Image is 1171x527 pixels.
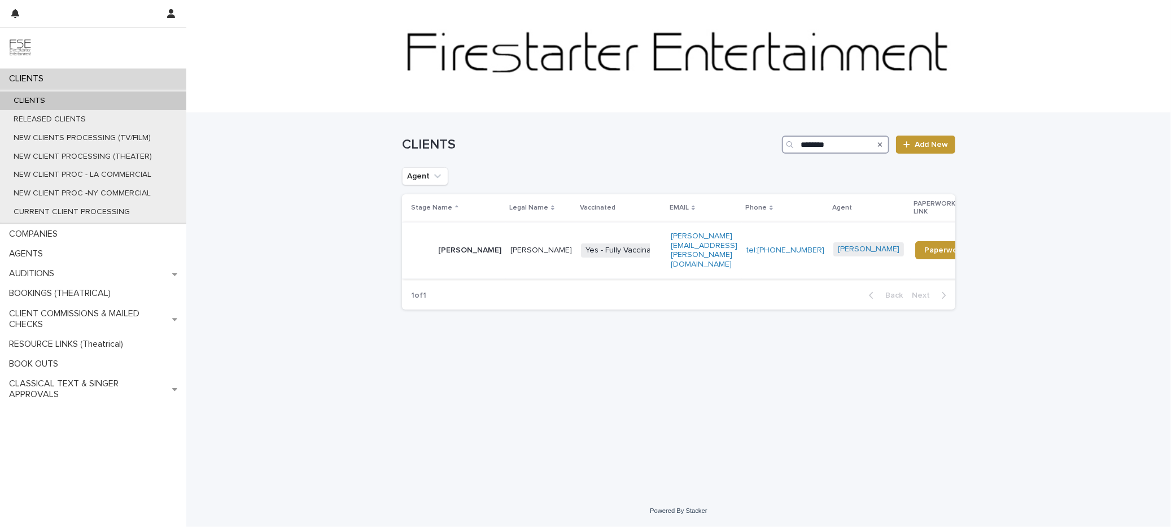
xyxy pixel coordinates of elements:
p: AGENTS [5,249,52,259]
button: Agent [402,167,448,185]
span: Next [912,291,937,299]
p: NEW CLIENT PROC - LA COMMERCIAL [5,170,160,180]
p: [PERSON_NAME] [438,246,501,255]
h1: CLIENTS [402,137,777,153]
p: BOOK OUTS [5,359,67,369]
p: CURRENT CLIENT PROCESSING [5,207,139,217]
p: EMAIL [670,202,689,214]
p: Legal Name [509,202,548,214]
a: Paperwork [915,241,973,259]
span: Back [879,291,903,299]
input: Search [782,136,889,154]
p: Agent [832,202,852,214]
p: NEW CLIENTS PROCESSING (TV/FILM) [5,133,160,143]
p: RESOURCE LINKS (Theatrical) [5,339,132,350]
p: COMPANIES [5,229,67,239]
p: BOOKINGS (THEATRICAL) [5,288,120,299]
tr: [PERSON_NAME][PERSON_NAME]Yes - Fully Vaccinated[PERSON_NAME][EMAIL_ADDRESS][PERSON_NAME][DOMAIN_... [402,222,991,278]
a: [PERSON_NAME] [838,245,899,254]
p: [PERSON_NAME] [510,246,572,255]
p: NEW CLIENT PROC -NY COMMERCIAL [5,189,160,198]
p: CLIENTS [5,73,53,84]
span: Add New [915,141,948,149]
p: Phone [745,202,767,214]
p: CLIENTS [5,96,54,106]
p: CLIENT COMMISSIONS & MAILED CHECKS [5,308,172,330]
p: 1 of 1 [402,282,435,310]
p: PAPERWORK LINK [914,198,967,219]
p: AUDITIONS [5,268,63,279]
p: RELEASED CLIENTS [5,115,95,124]
span: Paperwork [924,246,964,254]
a: Add New [896,136,955,154]
span: Yes - Fully Vaccinated [581,243,667,258]
button: Back [860,290,907,300]
p: NEW CLIENT PROCESSING (THEATER) [5,152,161,162]
a: [PERSON_NAME][EMAIL_ADDRESS][PERSON_NAME][DOMAIN_NAME] [671,232,737,268]
a: Powered By Stacker [650,507,707,514]
p: Stage Name [411,202,452,214]
a: tel:[PHONE_NUMBER] [746,246,824,254]
p: Vaccinated [580,202,615,214]
img: 9JgRvJ3ETPGCJDhvPVA5 [9,37,32,59]
button: Next [907,290,955,300]
p: CLASSICAL TEXT & SINGER APPROVALS [5,378,172,400]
